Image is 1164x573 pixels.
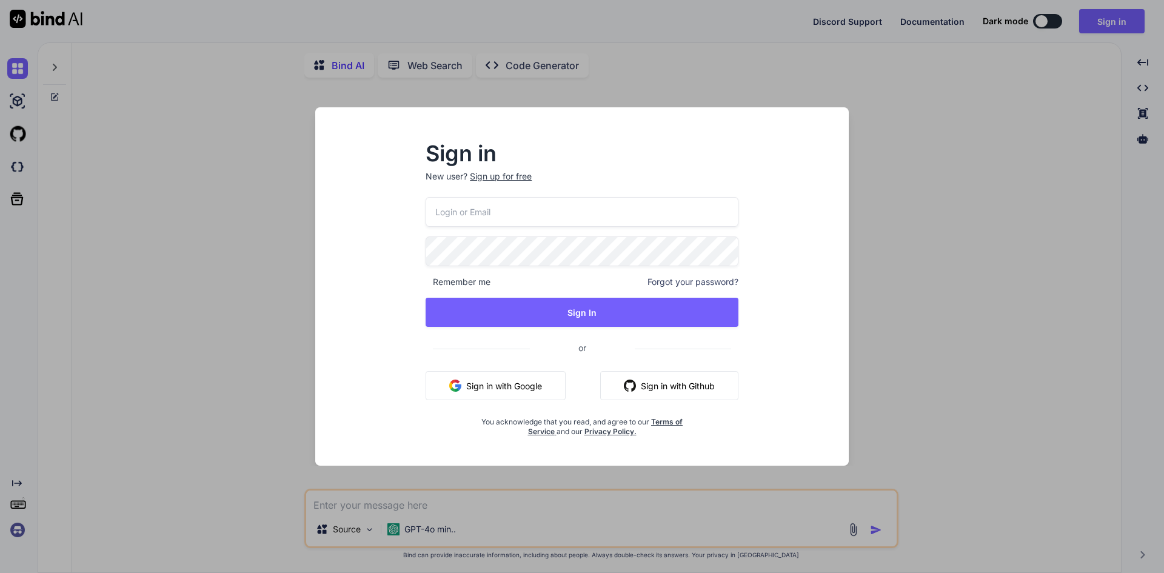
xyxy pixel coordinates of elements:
span: Forgot your password? [647,276,738,288]
button: Sign in with Github [600,371,738,400]
div: You acknowledge that you read, and agree to our and our [478,410,686,437]
input: Login or Email [426,197,738,227]
button: Sign in with Google [426,371,566,400]
a: Privacy Policy. [584,427,637,436]
button: Sign In [426,298,738,327]
img: github [624,380,636,392]
span: or [530,333,635,363]
img: google [449,380,461,392]
a: Terms of Service [528,417,683,436]
span: Remember me [426,276,490,288]
h2: Sign in [426,144,738,163]
p: New user? [426,170,738,197]
div: Sign up for free [470,170,532,183]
